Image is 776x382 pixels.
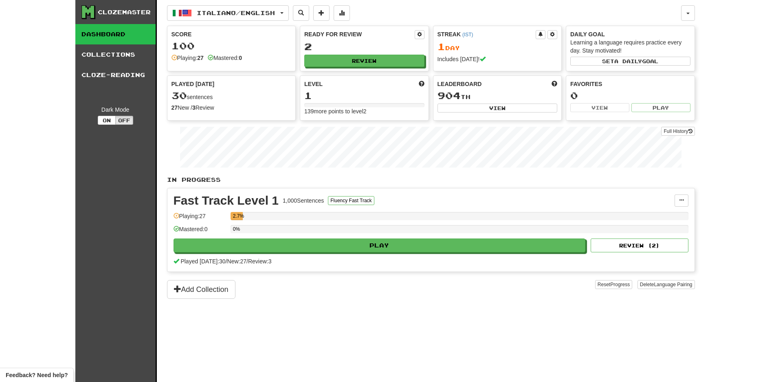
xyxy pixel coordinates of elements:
[570,30,690,38] div: Daily Goal
[552,80,557,88] span: This week in points, UTC
[171,80,215,88] span: Played [DATE]
[239,55,242,61] strong: 0
[171,30,292,38] div: Score
[167,5,289,21] button: Italiano/English
[174,212,226,225] div: Playing: 27
[293,5,309,21] button: Search sentences
[304,55,424,67] button: Review
[197,55,204,61] strong: 27
[462,32,473,38] a: (IST)
[192,104,196,111] strong: 3
[171,54,204,62] div: Playing:
[180,258,225,265] span: Played [DATE]: 30
[171,41,292,51] div: 100
[570,38,690,55] div: Learning a language requires practice every day. Stay motivated!
[167,176,695,184] p: In Progress
[174,238,586,252] button: Play
[437,80,482,88] span: Leaderboard
[174,225,226,238] div: Mastered: 0
[75,44,156,65] a: Collections
[334,5,350,21] button: More stats
[174,194,279,207] div: Fast Track Level 1
[570,91,690,101] div: 0
[304,30,415,38] div: Ready for Review
[595,280,632,289] button: ResetProgress
[6,371,68,379] span: Open feedback widget
[419,80,424,88] span: Score more points to level up
[208,54,242,62] div: Mastered:
[328,196,374,205] button: Fluency Fast Track
[437,104,558,113] button: View
[283,197,324,205] div: 1,000 Sentences
[246,258,248,265] span: /
[437,90,461,101] span: 904
[226,258,227,265] span: /
[304,107,424,115] div: 139 more points to level 2
[171,104,178,111] strong: 27
[98,116,116,125] button: On
[115,116,133,125] button: Off
[437,91,558,101] div: th
[167,280,235,299] button: Add Collection
[638,280,695,289] button: DeleteLanguage Pairing
[437,30,536,38] div: Streak
[610,282,630,287] span: Progress
[227,258,246,265] span: New: 27
[98,8,151,16] div: Clozemaster
[614,58,642,64] span: a daily
[591,238,688,252] button: Review (2)
[75,65,156,85] a: Cloze-Reading
[654,282,692,287] span: Language Pairing
[171,104,292,112] div: New / Review
[304,91,424,101] div: 1
[570,57,690,66] button: Seta dailygoal
[437,42,558,52] div: Day
[304,80,323,88] span: Level
[437,55,558,63] div: Includes [DATE]!
[171,91,292,101] div: sentences
[570,103,629,112] button: View
[631,103,690,112] button: Play
[304,42,424,52] div: 2
[197,9,275,16] span: Italiano / English
[75,24,156,44] a: Dashboard
[233,212,243,220] div: 2.7%
[171,90,187,101] span: 30
[570,80,690,88] div: Favorites
[437,41,445,52] span: 1
[81,106,149,114] div: Dark Mode
[313,5,330,21] button: Add sentence to collection
[661,127,695,136] a: Full History
[248,258,272,265] span: Review: 3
